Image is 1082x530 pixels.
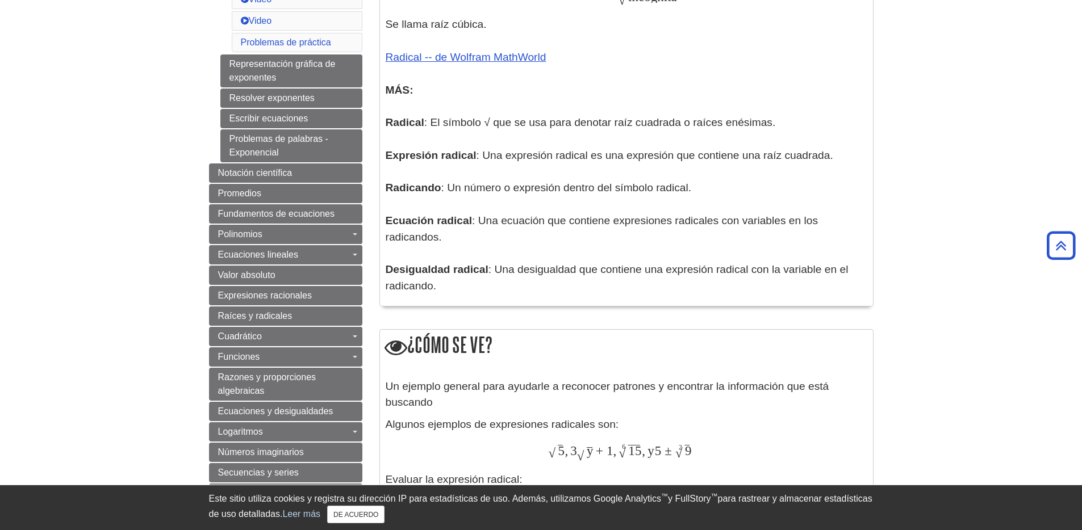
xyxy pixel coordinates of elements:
font: Un ejemplo general para ayudarle a reconocer patrones y encontrar la información que está buscando [386,380,829,409]
font: y [647,443,654,458]
a: Funciones [209,347,362,367]
font: ‾ [632,444,636,459]
font: Ecuaciones lineales [218,250,298,259]
font: MÁS: [386,84,413,96]
font: Números imaginarios [218,447,304,457]
font: √ [675,445,683,460]
a: Cuadrático [209,327,362,346]
a: Representación gráfica de exponentes [220,54,362,87]
a: Números imaginarios [209,443,362,462]
a: Promedios [209,184,362,203]
font: Funciones [218,352,260,361]
font: Evaluar la expresión radical: [386,473,523,485]
font: Problemas de palabras - Exponencial [229,134,328,157]
font: y [587,443,594,458]
font: ‾ [685,444,690,459]
font: Desigualdad radical [386,263,488,275]
a: Problemas de práctica [241,37,331,47]
a: Introducción a las matrices [209,483,362,503]
a: Radical -- de Wolfram MathWorld [386,51,546,63]
font: Escribir ecuaciones [229,113,308,123]
font: ¿Cómo se ve? [407,333,492,356]
a: Fundamentos de ecuaciones [209,204,362,224]
font: Expresión radical [386,149,477,161]
font: ‾ [628,444,633,459]
font: + [596,443,603,458]
font: 5 [655,443,662,458]
a: Logaritmos [209,422,362,441]
font: Polinomios [218,229,262,239]
font: Resolver exponentes [229,93,315,103]
font: Promedios [218,188,261,198]
font: Ecuación radical [386,214,473,226]
a: Video [241,16,272,26]
font: Raíces y radicales [218,311,293,321]
font: Expresiones racionales [218,291,312,300]
font: para rastrear y almacenar estadísticas de uso detalladas. [209,494,872,519]
font: Valor absoluto [218,270,275,280]
font: Video [249,16,272,26]
font: Se llama raíz cúbica. [386,18,487,30]
font: √ [619,445,626,460]
font: Razones y proporciones algebraicas [218,372,316,396]
a: Expresiones racionales [209,286,362,305]
font: Notación científica [218,168,293,178]
a: Ecuaciones lineales [209,245,362,264]
font: ‾ [635,444,640,459]
font: DE ACUERDO [333,511,378,519]
font: Representación gráfica de exponentes [229,59,336,82]
a: Raíces y radicales [209,306,362,326]
font: ™ [661,492,668,500]
font: , [613,443,617,458]
font: Cuadrático [218,331,262,341]
font: : Una desigualdad que contiene una expresión radical con la variable en el radicando. [386,263,849,292]
font: 9 [685,443,692,458]
font: : Una expresión radical es una expresión que contiene una raíz cuadrada. [476,149,833,161]
font: Radicando [386,182,441,194]
font: 6 [622,443,625,450]
a: Notación científica [209,163,362,183]
font: √ [548,445,555,460]
a: Secuencias y series [209,463,362,482]
font: ± [665,443,672,458]
font: Logaritmos [218,427,263,436]
font: Fundamentos de ecuaciones [218,209,335,218]
font: ™ [711,492,718,500]
a: Valor absoluto [209,266,362,285]
font: y FullStory [668,494,711,503]
a: Volver arriba [1043,238,1079,253]
font: , [565,443,569,458]
font: Algunos ejemplos de expresiones radicales son: [386,418,619,430]
button: Cerca [327,506,385,523]
a: Leer más [282,509,320,519]
font: Ecuaciones y desigualdades [218,406,333,416]
font: : El símbolo √ que se usa para denotar raíz cuadrada o raíces enésimas. [424,116,775,128]
font: 2 [679,444,682,451]
a: Escribir ecuaciones [220,109,362,128]
font: 15 [628,443,641,458]
font: 5 [558,443,565,458]
a: Resolver exponentes [220,89,362,108]
a: Ecuaciones y desigualdades [209,402,362,421]
font: Secuencias y series [218,468,299,477]
a: Problemas de palabras - Exponencial [220,129,362,162]
font: 1 [607,443,613,458]
a: Razones y proporciones algebraicas [209,368,362,401]
font: , [642,443,645,458]
a: Polinomios [209,225,362,244]
font: √ [577,448,584,463]
font: ‾ [558,444,563,459]
font: : Una ecuación que contiene expresiones radicales con variables en los radicandos. [386,214,818,243]
font: Este sitio utiliza cookies y registra su dirección IP para estadísticas de uso. Además, utilizamo... [209,494,662,503]
font: 3 [570,443,577,458]
font: Radical [386,116,424,128]
font: : Un número o expresión dentro del símbolo radical. [441,182,691,194]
